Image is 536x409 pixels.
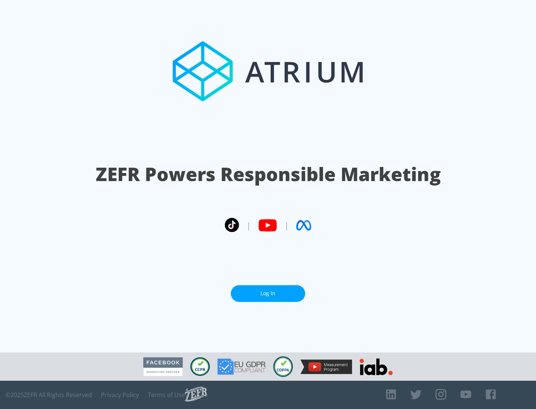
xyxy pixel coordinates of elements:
a: Log In [231,285,305,302]
h1: ZEFR Powers Responsible Marketing [96,161,441,187]
img: COPPA Compliant [273,356,293,377]
img: YouTube Measurement Program [300,360,352,374]
img: Facebook Marketing Partner [143,357,183,376]
span: | [284,220,289,231]
img: CCPA Compliant [190,357,210,376]
a: Privacy Policy [101,391,139,399]
img: GDPR Compliant [217,358,266,375]
span: © 2025 ZEFR All Rights Reserved [6,391,92,399]
a: Terms of Use [148,391,185,399]
img: IAB [360,358,393,375]
span: | [246,220,251,231]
